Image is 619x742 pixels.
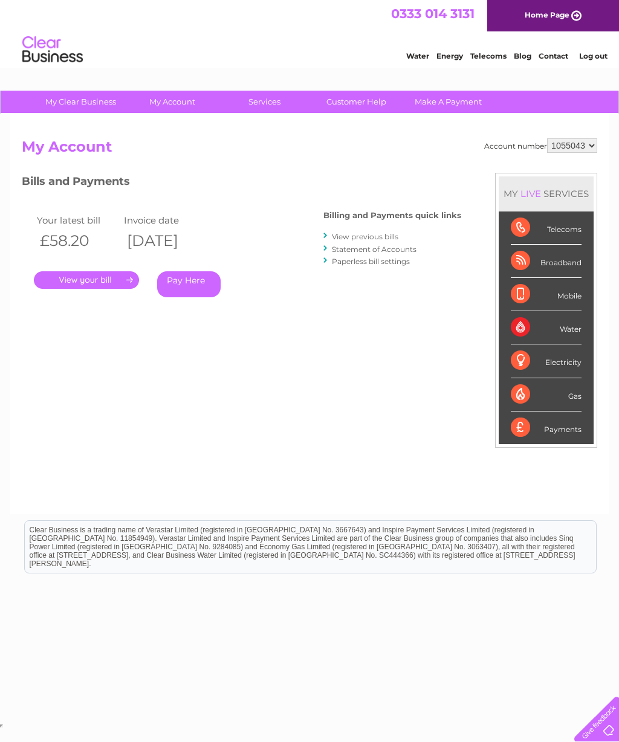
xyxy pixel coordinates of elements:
a: Customer Help [306,91,406,113]
a: Log out [579,51,608,60]
td: Your latest bill [34,212,121,228]
th: [DATE] [121,228,208,253]
div: Water [511,311,582,344]
div: Payments [511,411,582,444]
div: Mobile [511,278,582,311]
img: logo.png [22,31,83,68]
td: Invoice date [121,212,208,228]
a: . [34,271,139,289]
a: My Account [123,91,222,113]
div: MY SERVICES [499,176,594,211]
a: Services [215,91,314,113]
a: 0333 014 3131 [391,6,475,21]
a: My Clear Business [31,91,131,113]
div: LIVE [518,188,543,199]
div: Gas [511,378,582,411]
a: Statement of Accounts [332,245,416,254]
div: Account number [484,138,597,153]
a: Paperless bill settings [332,257,410,266]
a: Blog [514,51,531,60]
a: Telecoms [470,51,507,60]
h3: Bills and Payments [22,173,461,194]
div: Broadband [511,245,582,278]
a: Water [406,51,429,60]
a: View previous bills [332,232,398,241]
div: Telecoms [511,211,582,245]
th: £58.20 [34,228,121,253]
div: Electricity [511,344,582,378]
a: Contact [539,51,568,60]
h4: Billing and Payments quick links [323,211,461,220]
div: Clear Business is a trading name of Verastar Limited (registered in [GEOGRAPHIC_DATA] No. 3667643... [25,7,596,59]
a: Pay Here [157,271,221,297]
a: Energy [436,51,463,60]
h2: My Account [22,138,597,161]
a: Make A Payment [398,91,498,113]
